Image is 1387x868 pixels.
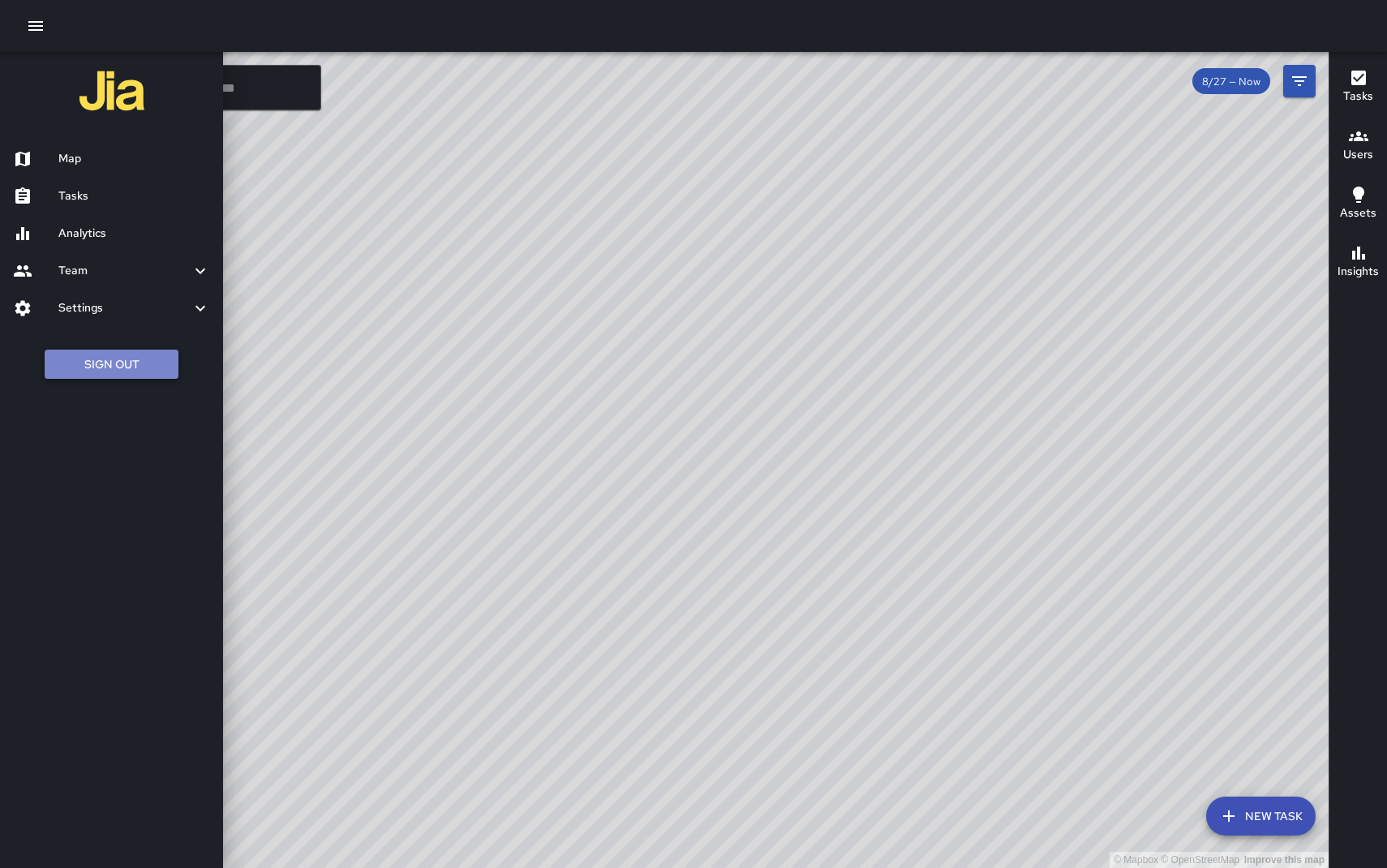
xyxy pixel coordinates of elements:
button: Sign Out [45,350,178,380]
h6: Assets [1340,204,1376,222]
h6: Tasks [1343,88,1373,105]
h6: Tasks [58,187,210,205]
h6: Analytics [58,225,210,243]
img: jia-logo [79,58,144,123]
h6: Settings [58,299,191,317]
h6: Team [58,262,191,280]
button: New Task [1206,797,1316,836]
h6: Map [58,150,210,168]
h6: Insights [1338,263,1379,281]
h6: Users [1343,146,1373,164]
